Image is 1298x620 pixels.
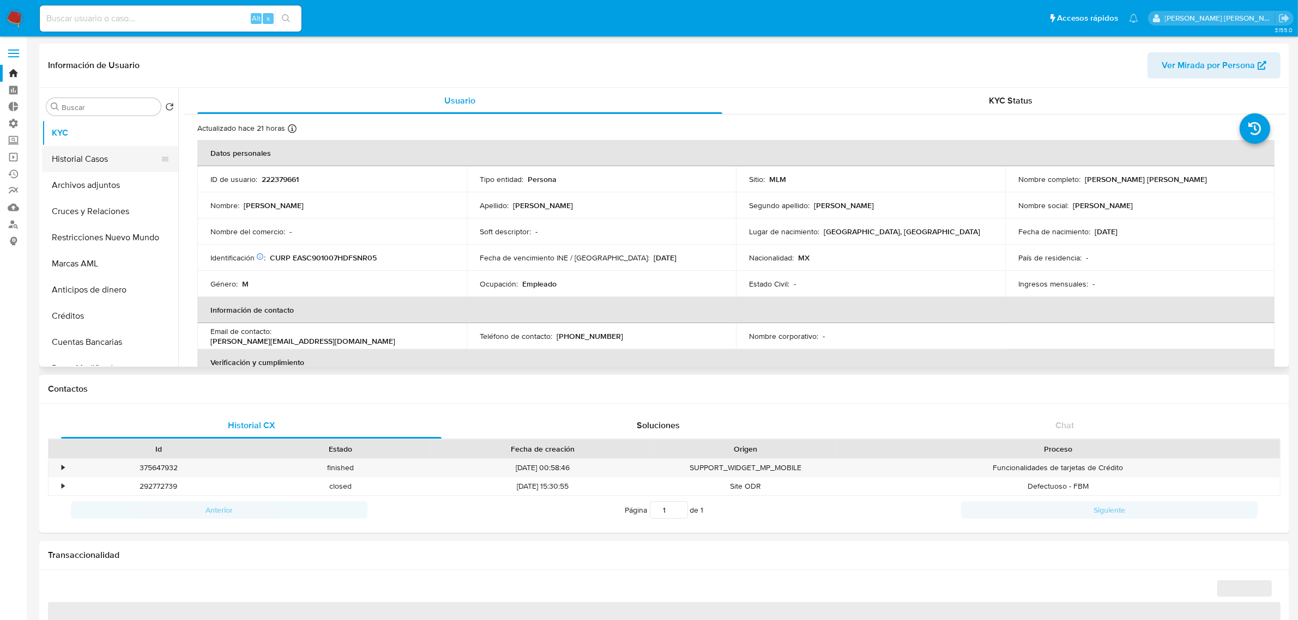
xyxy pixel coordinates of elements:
[75,443,242,454] div: Id
[62,481,64,491] div: •
[197,297,1275,323] th: Información de contacto
[1278,13,1290,24] a: Salir
[197,140,1275,166] th: Datos personales
[42,120,178,146] button: KYC
[262,174,299,184] p: 222379661
[480,200,509,210] p: Apellido :
[662,443,829,454] div: Origen
[1018,253,1082,263] p: País de residencia :
[42,146,170,172] button: Historial Casos
[798,253,810,263] p: MX
[42,198,178,224] button: Cruces y Relaciones
[270,253,377,263] p: CURP EASC901007HDFSNR05
[249,477,431,495] div: closed
[749,174,765,184] p: Sitio :
[165,102,174,114] button: Volver al orden por defecto
[749,227,819,236] p: Lugar de nacimiento :
[210,326,271,336] p: Email de contacto :
[836,459,1280,477] div: Funcionalidades de tarjetas de Crédito
[228,419,275,431] span: Historial CX
[522,279,557,289] p: Empleado
[252,13,261,23] span: Alt
[637,419,680,431] span: Soluciones
[42,303,178,329] button: Créditos
[557,331,623,341] p: [PHONE_NUMBER]
[528,174,557,184] p: Persona
[1092,279,1095,289] p: -
[814,200,874,210] p: [PERSON_NAME]
[197,349,1275,375] th: Verificación y cumplimiento
[68,477,249,495] div: 292772739
[1129,14,1138,23] a: Notificaciones
[210,336,395,346] p: [PERSON_NAME][EMAIL_ADDRESS][DOMAIN_NAME]
[836,477,1280,495] div: Defectuoso - FBM
[749,253,794,263] p: Nacionalidad :
[42,251,178,277] button: Marcas AML
[1095,227,1118,236] p: [DATE]
[1018,279,1088,289] p: Ingresos mensuales :
[244,200,304,210] p: [PERSON_NAME]
[210,279,238,289] p: Género :
[1165,13,1275,23] p: daniela.lagunesrodriguez@mercadolibre.com.mx
[431,459,655,477] div: [DATE] 00:58:46
[1085,174,1207,184] p: [PERSON_NAME] [PERSON_NAME]
[210,227,285,236] p: Nombre del comercio :
[655,477,836,495] div: Site ODR
[197,123,285,133] p: Actualizado hace 21 horas
[249,459,431,477] div: finished
[210,253,265,263] p: Identificación :
[480,174,523,184] p: Tipo entidad :
[1148,52,1281,78] button: Ver Mirada por Persona
[1018,174,1080,184] p: Nombre completo :
[439,443,647,454] div: Fecha de creación
[654,253,677,263] p: [DATE]
[749,279,789,289] p: Estado Civil :
[68,459,249,477] div: 375647932
[844,443,1272,454] div: Proceso
[535,227,538,236] p: -
[1057,13,1118,24] span: Accesos rápidos
[257,443,423,454] div: Estado
[794,279,796,289] p: -
[267,13,270,23] span: s
[769,174,786,184] p: MLM
[1018,200,1068,210] p: Nombre social :
[625,501,704,519] span: Página de
[1018,227,1090,236] p: Fecha de nacimiento :
[480,227,531,236] p: Soft descriptor :
[480,253,649,263] p: Fecha de vencimiento INE / [GEOGRAPHIC_DATA] :
[42,277,178,303] button: Anticipos de dinero
[823,331,825,341] p: -
[42,355,178,381] button: Datos Modificados
[480,279,518,289] p: Ocupación :
[1086,253,1088,263] p: -
[42,329,178,355] button: Cuentas Bancarias
[655,459,836,477] div: SUPPORT_WIDGET_MP_MOBILE
[961,501,1258,519] button: Siguiente
[824,227,980,236] p: [GEOGRAPHIC_DATA], [GEOGRAPHIC_DATA]
[289,227,292,236] p: -
[701,504,704,515] span: 1
[513,200,573,210] p: [PERSON_NAME]
[71,501,367,519] button: Anterior
[48,550,1281,561] h1: Transaccionalidad
[989,94,1033,107] span: KYC Status
[431,477,655,495] div: [DATE] 15:30:55
[1162,52,1255,78] span: Ver Mirada por Persona
[48,60,140,71] h1: Información de Usuario
[51,102,59,111] button: Buscar
[1073,200,1133,210] p: [PERSON_NAME]
[42,172,178,198] button: Archivos adjuntos
[242,279,249,289] p: M
[42,224,178,251] button: Restricciones Nuevo Mundo
[62,463,64,473] div: •
[444,94,475,107] span: Usuario
[62,102,156,112] input: Buscar
[48,384,1281,394] h1: Contactos
[210,174,257,184] p: ID de usuario :
[40,11,301,26] input: Buscar usuario o caso...
[480,331,552,341] p: Teléfono de contacto :
[749,331,818,341] p: Nombre corporativo :
[275,11,297,26] button: search-icon
[210,200,239,210] p: Nombre :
